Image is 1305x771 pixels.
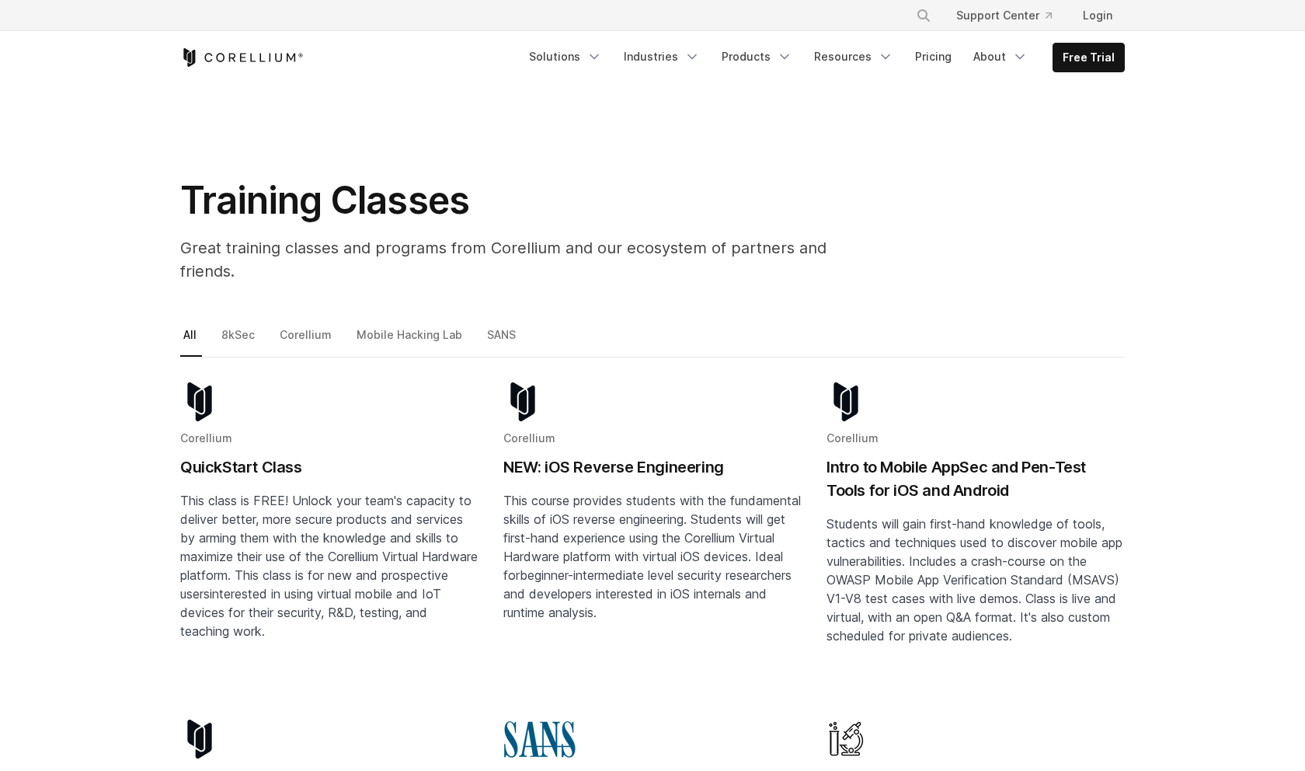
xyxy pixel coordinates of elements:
a: All [180,325,202,358]
div: Navigation Menu [520,43,1125,72]
img: corellium-logo-icon-dark [180,382,219,421]
span: Corellium [503,431,555,445]
a: Blog post summary: Intro to Mobile AppSec and Pen-Test Tools for iOS and Android [826,382,1125,695]
a: Free Trial [1053,44,1124,72]
h1: Training Classes [180,177,879,224]
a: 8kSec [218,325,260,358]
a: Login [1070,2,1125,30]
p: Great training classes and programs from Corellium and our ecosystem of partners and friends. [180,236,879,283]
span: This class is FREE! Unlock your team's capacity to deliver better, more secure products and servi... [180,493,478,602]
img: corellium-logo-icon-dark [826,382,865,421]
div: Navigation Menu [897,2,1125,30]
a: About [964,43,1037,71]
h2: QuickStart Class [180,455,478,479]
a: Support Center [944,2,1064,30]
a: Blog post summary: NEW: iOS Reverse Engineering [503,382,802,695]
span: beginner-intermediate level security researchers and developers interested in iOS internals and r... [503,567,792,620]
a: Products [712,43,802,71]
img: corellium-logo-icon-dark [180,720,219,759]
span: Students will gain first-hand knowledge of tools, tactics and techniques used to discover mobile ... [826,516,1122,644]
img: sans-logo-cropped [503,720,576,759]
a: Solutions [520,43,611,71]
img: corellium-logo-icon-dark [503,382,542,421]
a: Pricing [906,43,961,71]
p: This course provides students with the fundamental skills of iOS reverse engineering. Students wi... [503,491,802,622]
img: Mobile Hacking Lab - Graphic Only [826,720,865,759]
button: Search [910,2,938,30]
span: interested in using virtual mobile and IoT devices for their security, R&D, testing, and teaching... [180,586,441,639]
a: Industries [614,43,709,71]
a: SANS [484,325,521,358]
h2: Intro to Mobile AppSec and Pen-Test Tools for iOS and Android [826,455,1125,502]
span: Corellium [180,431,232,445]
a: Blog post summary: QuickStart Class [180,382,478,695]
a: Resources [805,43,903,71]
span: Corellium [826,431,879,445]
h2: NEW: iOS Reverse Engineering [503,455,802,479]
a: Corellium Home [180,48,304,67]
a: Corellium [277,325,337,358]
a: Mobile Hacking Lab [353,325,468,358]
